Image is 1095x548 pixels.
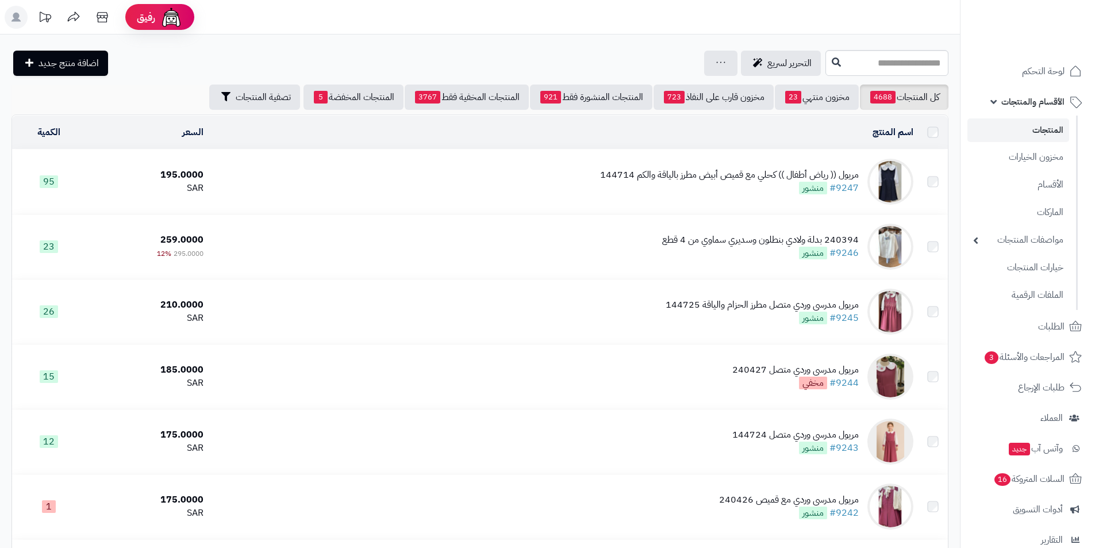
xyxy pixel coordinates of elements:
[967,496,1088,523] a: أدوات التسويق
[867,484,913,530] img: مريول مدرسي وردي مع قميص 240426
[182,125,203,139] a: السعر
[303,85,404,110] a: المنتجات المخفضة5
[1009,443,1030,455] span: جديد
[967,58,1088,85] a: لوحة التحكم
[1040,410,1063,426] span: العملاء
[967,465,1088,493] a: السلات المتروكة16
[654,85,774,110] a: مخزون قارب على النفاذ723
[967,118,1069,142] a: المنتجات
[40,305,58,318] span: 26
[985,351,998,364] span: 3
[90,493,204,507] div: 175.0000
[90,442,204,455] div: SAR
[967,255,1069,280] a: خيارات المنتجات
[160,233,203,247] span: 259.0000
[967,283,1069,308] a: الملفات الرقمية
[785,91,801,104] span: 23
[873,125,913,139] a: اسم المنتج
[405,85,529,110] a: المنتجات المخفية فقط3767
[40,435,58,448] span: 12
[90,428,204,442] div: 175.0000
[775,85,859,110] a: مخزون منتهي23
[867,419,913,465] img: مريول مدرسي وردي متصل 144724
[741,51,821,76] a: التحرير لسريع
[209,85,300,110] button: تصفية المنتجات
[983,349,1065,365] span: المراجعات والأسئلة
[1008,440,1063,457] span: وآتس آب
[829,506,859,520] a: #9242
[1001,94,1065,110] span: الأقسام والمنتجات
[600,168,859,182] div: مريول (( رياض أطفال )) كحلي مع قميص أبيض مطرز بالياقة والكم 144714
[174,248,203,259] span: 295.0000
[1041,532,1063,548] span: التقارير
[829,376,859,390] a: #9244
[90,312,204,325] div: SAR
[13,51,108,76] a: اضافة منتج جديد
[967,404,1088,432] a: العملاء
[1022,63,1065,79] span: لوحة التحكم
[867,224,913,270] img: 240394 بدلة ولادي بنطلون وسديري سماوي من 4 قطع
[40,240,58,253] span: 23
[799,442,827,454] span: منشور
[994,473,1011,486] span: 16
[666,298,859,312] div: مريول مدرسي وردي متصل مطرز الحزام والياقة 144725
[137,10,155,24] span: رفيق
[1013,501,1063,518] span: أدوات التسويق
[236,90,291,104] span: تصفية المنتجات
[719,493,859,507] div: مريول مدرسي وردي مع قميص 240426
[90,377,204,390] div: SAR
[157,248,171,259] span: 12%
[530,85,652,110] a: المنتجات المنشورة فقط921
[30,6,59,32] a: تحديثات المنصة
[829,441,859,455] a: #9243
[867,354,913,400] img: مريول مدرسي وردي متصل 240427
[40,175,58,188] span: 95
[1017,31,1084,55] img: logo-2.png
[37,125,60,139] a: الكمية
[860,85,948,110] a: كل المنتجات4688
[967,374,1088,401] a: طلبات الإرجاع
[867,159,913,205] img: مريول (( رياض أطفال )) كحلي مع قميص أبيض مطرز بالياقة والكم 144714
[732,428,859,442] div: مريول مدرسي وردي متصل 144724
[967,343,1088,371] a: المراجعات والأسئلة3
[540,91,561,104] span: 921
[799,247,827,259] span: منشور
[993,471,1065,487] span: السلات المتروكة
[829,246,859,260] a: #9246
[415,91,440,104] span: 3767
[799,377,827,389] span: مخفي
[90,363,204,377] div: 185.0000
[662,233,859,247] div: 240394 بدلة ولادي بنطلون وسديري سماوي من 4 قطع
[314,91,328,104] span: 5
[732,363,859,377] div: مريول مدرسي وردي متصل 240427
[967,313,1088,340] a: الطلبات
[1018,380,1065,396] span: طلبات الإرجاع
[799,182,827,194] span: منشور
[829,311,859,325] a: #9245
[39,56,99,70] span: اضافة منتج جديد
[967,145,1069,170] a: مخزون الخيارات
[799,507,827,519] span: منشور
[160,6,183,29] img: ai-face.png
[90,298,204,312] div: 210.0000
[90,182,204,195] div: SAR
[870,91,896,104] span: 4688
[90,507,204,520] div: SAR
[829,181,859,195] a: #9247
[664,91,685,104] span: 723
[42,500,56,513] span: 1
[90,168,204,182] div: 195.0000
[967,435,1088,462] a: وآتس آبجديد
[799,312,827,324] span: منشور
[967,200,1069,225] a: الماركات
[767,56,812,70] span: التحرير لسريع
[40,370,58,383] span: 15
[1038,319,1065,335] span: الطلبات
[967,228,1069,252] a: مواصفات المنتجات
[867,289,913,335] img: مريول مدرسي وردي متصل مطرز الحزام والياقة 144725
[967,173,1069,197] a: الأقسام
